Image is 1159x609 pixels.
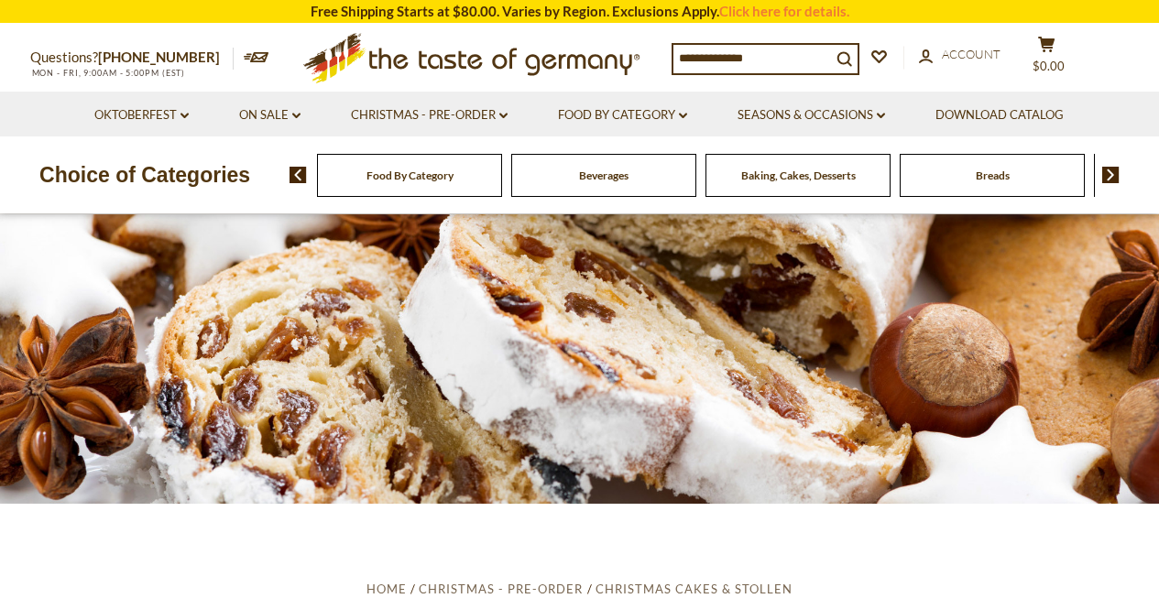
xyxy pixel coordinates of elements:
a: Breads [976,169,1010,182]
img: previous arrow [290,167,307,183]
a: Beverages [579,169,629,182]
span: $0.00 [1033,59,1065,73]
span: MON - FRI, 9:00AM - 5:00PM (EST) [30,68,186,78]
img: next arrow [1102,167,1120,183]
button: $0.00 [1020,36,1075,82]
span: Account [942,47,1000,61]
a: Food By Category [366,169,454,182]
a: Account [919,45,1000,65]
p: Questions? [30,46,234,70]
a: Oktoberfest [94,105,189,125]
a: Seasons & Occasions [738,105,885,125]
a: Home [366,582,407,596]
a: Christmas Cakes & Stollen [596,582,793,596]
a: On Sale [239,105,301,125]
a: Click here for details. [719,3,849,19]
a: Baking, Cakes, Desserts [741,169,856,182]
a: [PHONE_NUMBER] [98,49,220,65]
a: Christmas - PRE-ORDER [419,582,583,596]
a: Download Catalog [935,105,1064,125]
a: Christmas - PRE-ORDER [351,105,508,125]
a: Food By Category [558,105,687,125]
